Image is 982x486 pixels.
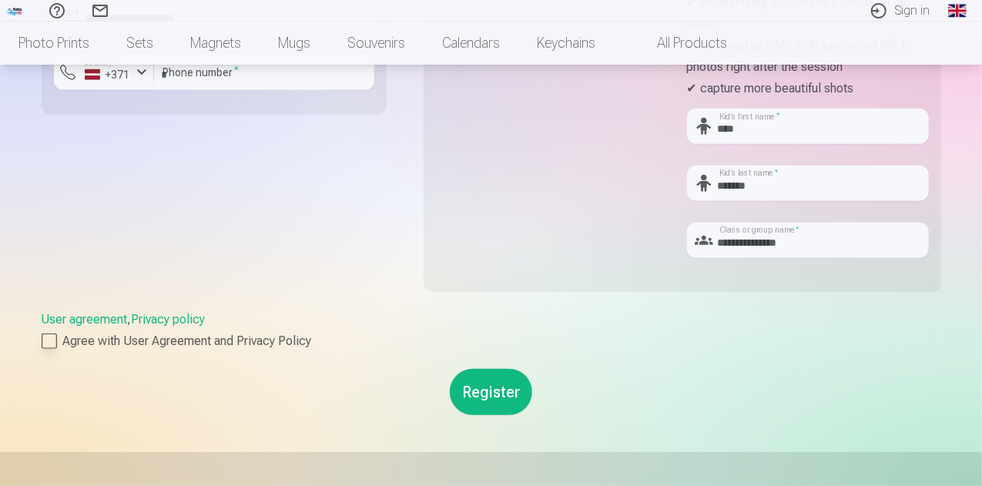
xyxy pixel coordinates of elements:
label: Agree with User Agreement and Privacy Policy [42,332,941,350]
a: Souvenirs [329,22,424,65]
a: Sets [108,22,172,65]
a: User agreement [42,312,128,327]
a: Mugs [260,22,329,65]
p: ✔ capture more beautiful shots [687,78,929,99]
div: , [42,310,941,350]
a: Magnets [172,22,260,65]
button: Register [450,369,532,415]
a: Calendars [424,22,518,65]
a: Privacy policy [132,312,206,327]
a: All products [614,22,746,65]
div: +371 [85,67,131,82]
img: /fa1 [6,6,23,15]
button: Country*+371 [54,55,154,90]
a: Keychains [518,22,614,65]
